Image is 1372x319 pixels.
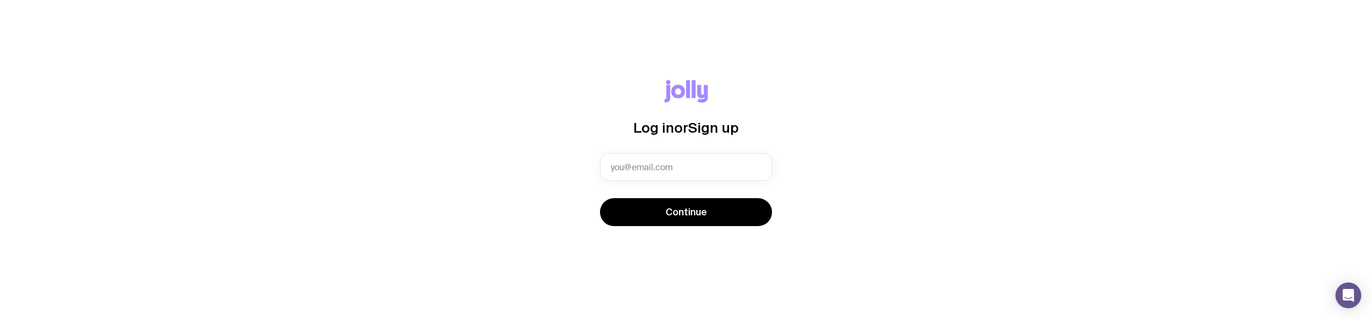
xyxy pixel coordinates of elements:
div: Open Intercom Messenger [1335,282,1361,308]
span: Sign up [688,120,739,135]
span: Log in [633,120,674,135]
span: or [674,120,688,135]
span: Continue [666,206,707,219]
button: Continue [600,198,772,226]
input: you@email.com [600,153,772,181]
